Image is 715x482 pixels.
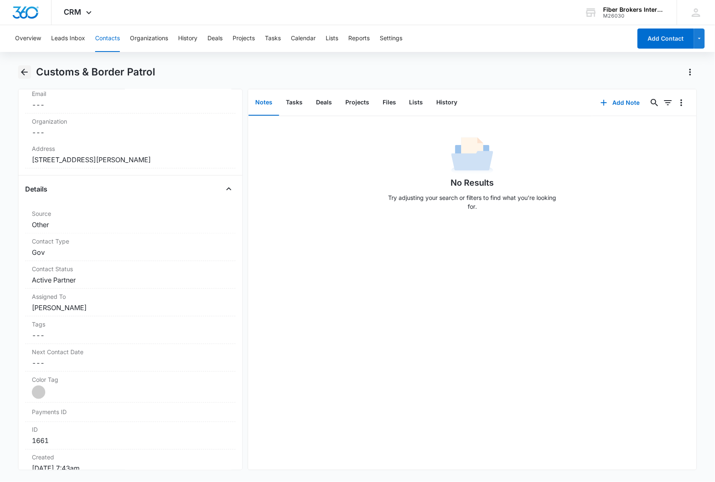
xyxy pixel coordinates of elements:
[25,141,236,168] div: Address[STREET_ADDRESS][PERSON_NAME]
[604,6,665,13] div: account name
[32,89,229,98] label: Email
[675,96,688,109] button: Overflow Menu
[348,25,370,52] button: Reports
[430,90,464,116] button: History
[64,8,82,16] span: CRM
[25,261,236,289] div: Contact StatusActive Partner
[403,90,430,116] button: Lists
[32,375,229,384] label: Color Tag
[249,90,279,116] button: Notes
[25,403,236,422] div: Payments ID
[32,453,229,462] dt: Created
[178,25,197,52] button: History
[279,90,309,116] button: Tasks
[32,275,229,285] dd: Active Partner
[32,117,229,126] label: Organization
[25,422,236,450] div: ID1661
[291,25,316,52] button: Calendar
[25,86,236,114] div: Email---
[32,292,229,301] label: Assigned To
[376,90,403,116] button: Files
[32,358,229,368] dd: ---
[265,25,281,52] button: Tasks
[451,176,494,189] h1: No Results
[32,264,229,273] label: Contact Status
[32,220,229,230] dd: Other
[130,25,168,52] button: Organizations
[25,450,236,477] div: Created[DATE] 7:43am
[32,425,229,434] dt: ID
[32,464,229,474] dd: [DATE] 7:43am
[32,330,229,340] dd: ---
[15,25,41,52] button: Overview
[309,90,339,116] button: Deals
[451,135,493,176] img: No Data
[339,90,376,116] button: Projects
[25,289,236,316] div: Assigned To[PERSON_NAME]
[25,206,236,233] div: SourceOther
[25,184,47,194] h4: Details
[233,25,255,52] button: Projects
[604,13,665,19] div: account id
[380,25,402,52] button: Settings
[25,344,236,372] div: Next Contact Date---
[32,100,229,110] dd: ---
[32,144,229,153] label: Address
[222,182,236,196] button: Close
[32,155,229,165] dd: [STREET_ADDRESS][PERSON_NAME]
[32,320,229,329] label: Tags
[32,303,229,313] dd: [PERSON_NAME]
[25,316,236,344] div: Tags---
[25,114,236,141] div: Organization---
[684,65,697,79] button: Actions
[326,25,338,52] button: Lists
[32,408,81,417] dt: Payments ID
[25,233,236,261] div: Contact TypeGov
[18,65,31,79] button: Back
[32,209,229,218] label: Source
[32,436,229,446] dd: 1661
[32,127,229,137] dd: ---
[95,25,120,52] button: Contacts
[592,93,648,113] button: Add Note
[661,96,675,109] button: Filters
[207,25,223,52] button: Deals
[32,347,229,356] label: Next Contact Date
[637,29,694,49] button: Add Contact
[32,247,229,257] dd: Gov
[384,193,560,211] p: Try adjusting your search or filters to find what you’re looking for.
[32,237,229,246] label: Contact Type
[36,66,155,78] h1: Customs & Border Patrol
[648,96,661,109] button: Search...
[51,25,85,52] button: Leads Inbox
[25,372,236,403] div: Color Tag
